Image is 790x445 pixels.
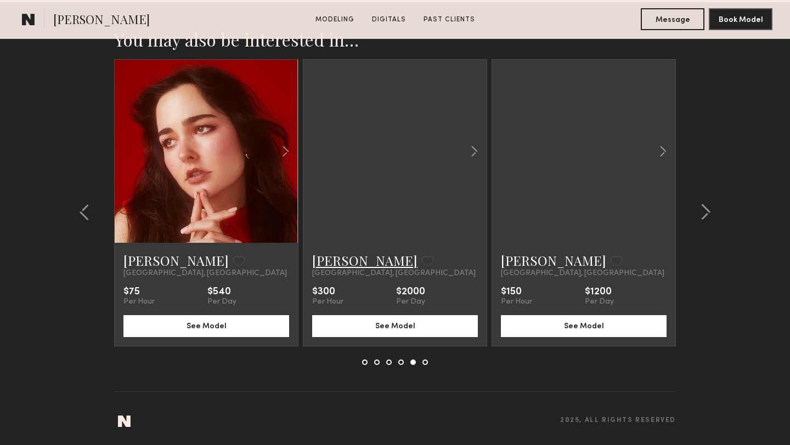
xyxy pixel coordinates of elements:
[207,298,236,306] div: Per Day
[114,28,676,50] h2: You may also be interested in…
[419,15,479,25] a: Past Clients
[560,417,676,424] span: 2025, all rights reserved
[123,321,289,330] a: See Model
[368,15,410,25] a: Digitals
[501,298,532,306] div: Per Hour
[312,298,343,306] div: Per Hour
[396,287,425,298] div: $2000
[123,269,287,278] span: [GEOGRAPHIC_DATA], [GEOGRAPHIC_DATA]
[312,287,343,298] div: $300
[312,321,478,330] a: See Model
[501,252,606,269] a: [PERSON_NAME]
[585,298,614,306] div: Per Day
[311,15,359,25] a: Modeling
[207,287,236,298] div: $540
[312,269,476,278] span: [GEOGRAPHIC_DATA], [GEOGRAPHIC_DATA]
[123,298,155,306] div: Per Hour
[641,8,704,30] button: Message
[123,252,229,269] a: [PERSON_NAME]
[501,315,667,337] button: See Model
[53,11,150,30] span: [PERSON_NAME]
[709,8,772,30] button: Book Model
[312,315,478,337] button: See Model
[123,287,155,298] div: $75
[709,14,772,24] a: Book Model
[501,287,532,298] div: $150
[123,315,289,337] button: See Model
[501,321,667,330] a: See Model
[312,252,417,269] a: [PERSON_NAME]
[501,269,664,278] span: [GEOGRAPHIC_DATA], [GEOGRAPHIC_DATA]
[396,298,425,306] div: Per Day
[585,287,614,298] div: $1200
